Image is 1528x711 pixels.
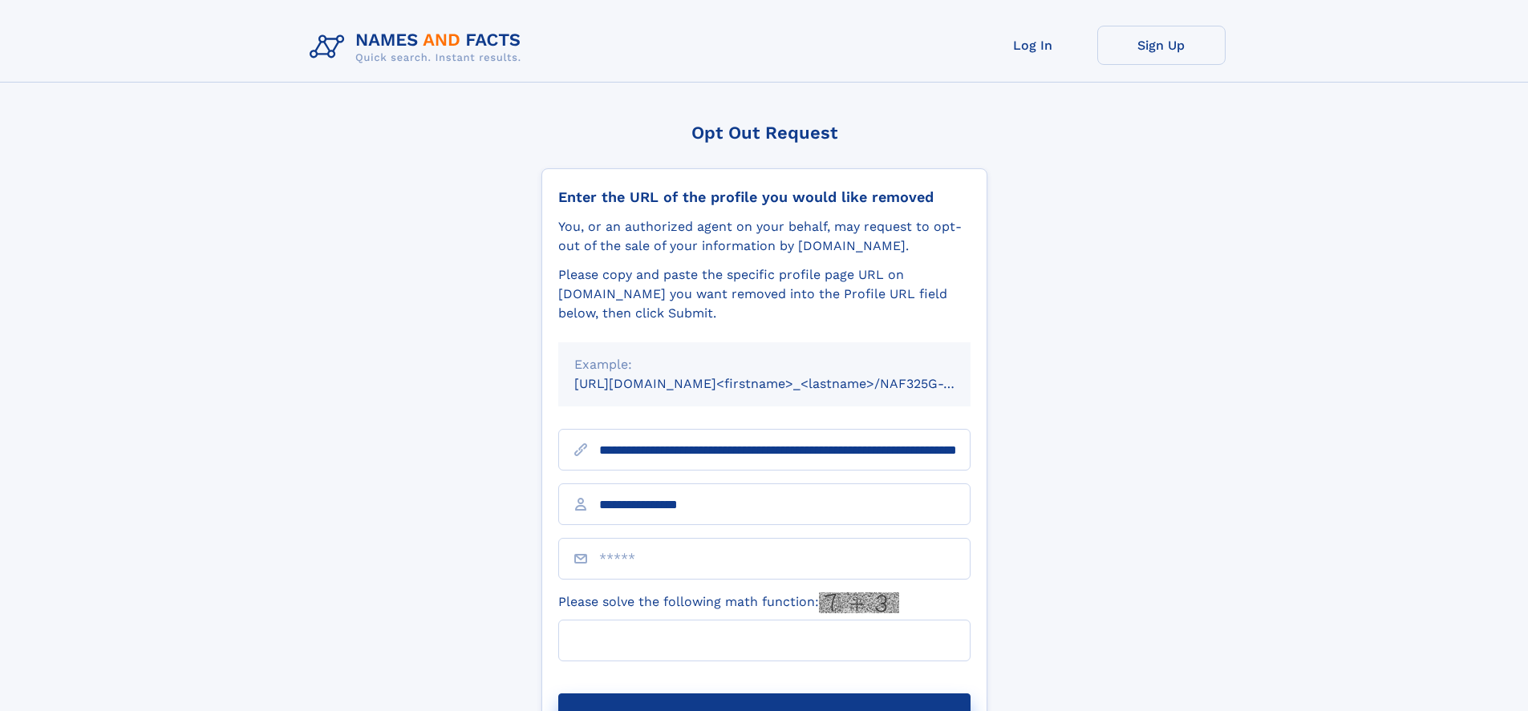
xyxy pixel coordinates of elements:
div: Please copy and paste the specific profile page URL on [DOMAIN_NAME] you want removed into the Pr... [558,265,971,323]
a: Sign Up [1097,26,1226,65]
div: Enter the URL of the profile you would like removed [558,188,971,206]
div: Opt Out Request [541,123,987,143]
small: [URL][DOMAIN_NAME]<firstname>_<lastname>/NAF325G-xxxxxxxx [574,376,1001,391]
label: Please solve the following math function: [558,592,899,613]
a: Log In [969,26,1097,65]
div: Example: [574,355,954,374]
img: Logo Names and Facts [303,26,534,69]
div: You, or an authorized agent on your behalf, may request to opt-out of the sale of your informatio... [558,217,971,256]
